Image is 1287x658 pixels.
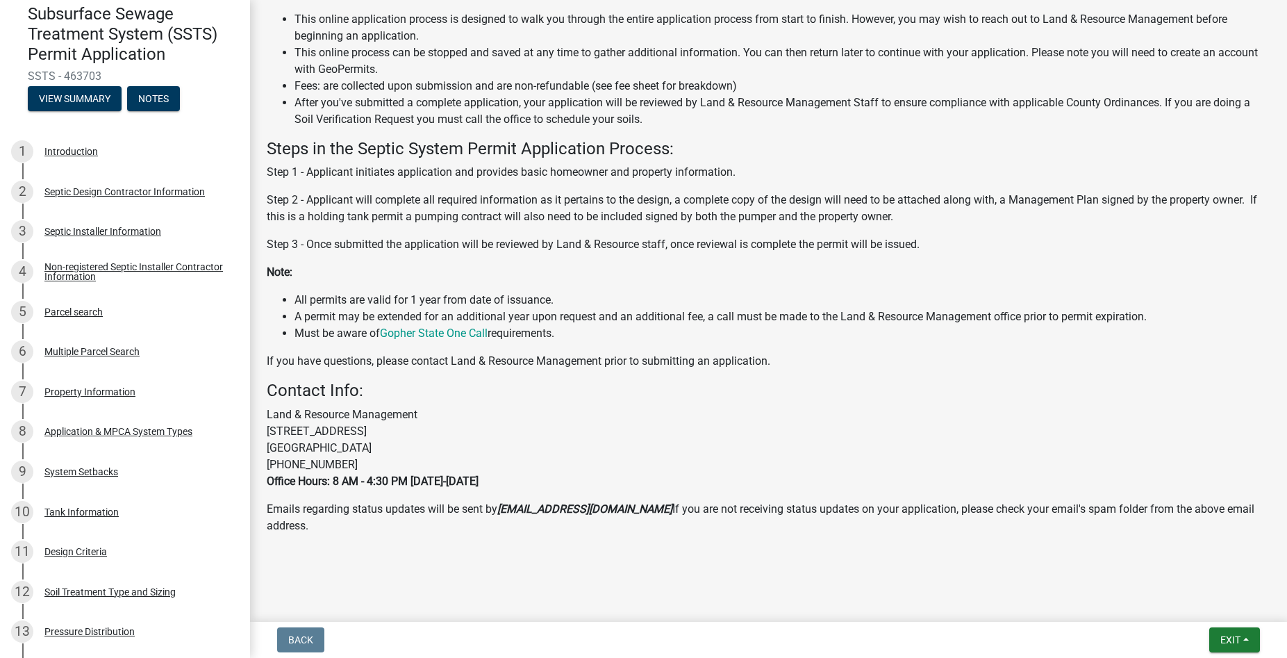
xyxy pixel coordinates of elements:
div: Septic Design Contractor Information [44,187,205,197]
button: View Summary [28,86,122,111]
strong: [EMAIL_ADDRESS][DOMAIN_NAME] [497,502,672,516]
li: After you've submitted a complete application, your application will be reviewed by Land & Resour... [294,94,1270,128]
div: 10 [11,501,33,523]
span: Back [288,634,313,645]
div: Property Information [44,387,135,397]
wm-modal-confirm: Notes [127,94,180,106]
div: Multiple Parcel Search [44,347,140,356]
h4: Subsurface Sewage Treatment System (SSTS) Permit Application [28,4,239,64]
strong: Office Hours: 8 AM - 4:30 PM [DATE]-[DATE] [267,475,479,488]
p: Land & Resource Management [STREET_ADDRESS] [GEOGRAPHIC_DATA] [PHONE_NUMBER] [267,406,1270,490]
li: Fees: are collected upon submission and are non-refundable (see fee sheet for breakdown) [294,78,1270,94]
h4: Steps in the Septic System Permit Application Process: [267,139,1270,159]
div: Non-registered Septic Installer Contractor Information [44,262,228,281]
p: Emails regarding status updates will be sent by If you are not receiving status updates on your a... [267,501,1270,534]
div: 5 [11,301,33,323]
div: System Setbacks [44,467,118,477]
div: 3 [11,220,33,242]
div: 6 [11,340,33,363]
div: Pressure Distribution [44,627,135,636]
wm-modal-confirm: Summary [28,94,122,106]
div: Design Criteria [44,547,107,557]
div: Soil Treatment Type and Sizing [44,587,176,597]
div: 9 [11,461,33,483]
div: 7 [11,381,33,403]
div: Application & MPCA System Types [44,427,192,436]
li: Must be aware of requirements. [294,325,1270,342]
strong: Note: [267,265,292,279]
a: Gopher State One Call [380,327,488,340]
div: Septic Installer Information [44,227,161,236]
button: Exit [1209,627,1260,652]
p: Step 1 - Applicant initiates application and provides basic homeowner and property information. [267,164,1270,181]
p: Step 2 - Applicant will complete all required information as it pertains to the design, a complet... [267,192,1270,225]
div: 4 [11,261,33,283]
h4: Contact Info: [267,381,1270,401]
span: SSTS - 463703 [28,69,222,83]
li: All permits are valid for 1 year from date of issuance. [294,292,1270,309]
div: Parcel search [44,307,103,317]
div: Tank Information [44,507,119,517]
div: 1 [11,140,33,163]
div: 13 [11,620,33,643]
div: 11 [11,541,33,563]
li: A permit may be extended for an additional year upon request and an additional fee, a call must b... [294,309,1270,325]
div: Introduction [44,147,98,156]
div: 2 [11,181,33,203]
span: Exit [1220,634,1240,645]
div: 12 [11,581,33,603]
button: Notes [127,86,180,111]
p: Step 3 - Once submitted the application will be reviewed by Land & Resource staff, once reviewal ... [267,236,1270,253]
div: 8 [11,420,33,443]
li: This online application process is designed to walk you through the entire application process fr... [294,11,1270,44]
button: Back [277,627,324,652]
li: This online process can be stopped and saved at any time to gather additional information. You ca... [294,44,1270,78]
p: If you have questions, please contact Land & Resource Management prior to submitting an application. [267,353,1270,370]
